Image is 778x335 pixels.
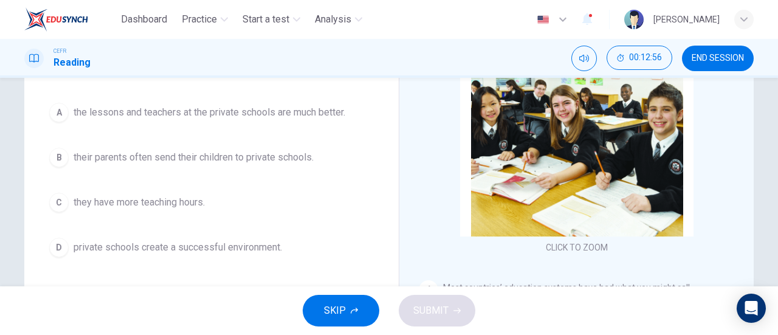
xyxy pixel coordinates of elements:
[121,12,167,27] span: Dashboard
[116,9,172,30] button: Dashboard
[74,105,345,120] span: the lessons and teachers at the private schools are much better.
[692,54,744,63] span: END SESSION
[310,9,367,30] button: Analysis
[49,238,69,257] div: D
[49,148,69,167] div: B
[607,46,672,71] div: Hide
[243,12,289,27] span: Start a test
[74,240,282,255] span: private schools create a successful environment.
[24,7,116,32] a: EduSynch logo
[177,9,233,30] button: Practice
[49,193,69,212] div: C
[238,9,305,30] button: Start a test
[49,103,69,122] div: A
[737,294,766,323] div: Open Intercom Messenger
[571,46,597,71] div: Mute
[682,46,754,71] button: END SESSION
[44,142,379,173] button: Btheir parents often send their children to private schools.
[535,15,551,24] img: en
[315,12,351,27] span: Analysis
[24,7,88,32] img: EduSynch logo
[44,97,379,128] button: Athe lessons and teachers at the private schools are much better.
[44,187,379,218] button: Cthey have more teaching hours.
[303,295,379,326] button: SKIP
[74,195,205,210] span: they have more teaching hours.
[624,10,644,29] img: Profile picture
[74,150,314,165] span: their parents often send their children to private schools.
[629,53,662,63] span: 00:12:56
[53,47,66,55] span: CEFR
[419,280,438,300] div: 1
[53,55,91,70] h1: Reading
[324,302,346,319] span: SKIP
[653,12,720,27] div: [PERSON_NAME]
[607,46,672,70] button: 00:12:56
[182,12,217,27] span: Practice
[44,232,379,263] button: Dprivate schools create a successful environment.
